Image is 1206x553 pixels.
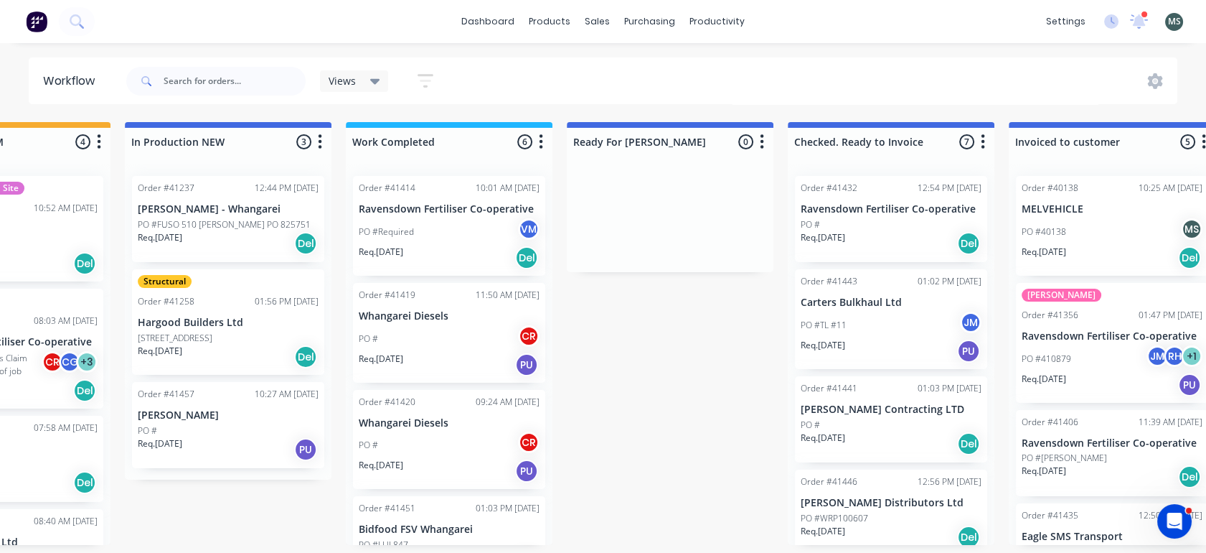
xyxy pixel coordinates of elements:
div: RH [1164,345,1185,367]
div: Order #41406 [1022,416,1078,429]
div: Order #41432 [801,182,857,195]
div: 11:50 AM [DATE] [476,289,540,302]
div: sales [578,11,617,32]
div: Del [1178,465,1201,488]
div: Del [515,246,538,269]
div: Order #41441 [801,382,857,395]
p: PO # [359,439,378,452]
div: 08:40 AM [DATE] [34,515,98,528]
div: + 3 [76,351,98,373]
img: Factory [26,11,47,32]
p: PO # [801,218,820,231]
p: Req. [DATE] [359,459,403,472]
div: Del [73,252,96,275]
p: PO #[PERSON_NAME] [1022,452,1107,465]
iframe: Intercom live chat [1157,504,1192,539]
p: Req. [DATE] [359,353,403,366]
p: PO # [138,424,157,437]
div: CR [518,325,540,347]
p: MELVEHICLE [1022,203,1202,215]
p: Hargood Builders Ltd [138,317,319,329]
div: 10:01 AM [DATE] [476,182,540,195]
div: 01:02 PM [DATE] [918,275,981,288]
p: PO #LUL847 [359,539,408,552]
p: [PERSON_NAME] [138,409,319,422]
div: Order #40138 [1022,182,1078,195]
div: PU [957,340,980,363]
div: + 1 [1181,345,1202,367]
div: Order #41435 [1022,509,1078,522]
div: Order #41258 [138,295,194,308]
div: CR [518,432,540,453]
div: PU [1178,373,1201,396]
div: 01:03 PM [DATE] [918,382,981,395]
div: 01:03 PM [DATE] [476,502,540,515]
div: 12:56 PM [DATE] [918,475,981,488]
div: PU [515,353,538,376]
div: 09:24 AM [DATE] [476,396,540,409]
div: 12:50 PM [DATE] [1139,509,1202,522]
div: 10:52 AM [DATE] [34,202,98,215]
div: Order #4144101:03 PM [DATE][PERSON_NAME] Contracting LTDPO #Req.[DATE]Del [795,376,987,463]
p: PO # [359,333,378,345]
p: Ravensdown Fertiliser Co-operative [1022,330,1202,343]
div: Order #41451 [359,502,415,515]
p: [PERSON_NAME] - Whangarei [138,203,319,215]
p: Req. [DATE] [1022,373,1066,386]
div: products [522,11,578,32]
span: Views [329,73,356,88]
div: Order #4141410:01 AM [DATE]Ravensdown Fertiliser Co-operativePO #RequiredVMReq.[DATE]Del [353,176,545,276]
div: Order #4143212:54 PM [DATE]Ravensdown Fertiliser Co-operativePO #Req.[DATE]Del [795,176,987,262]
p: Carters Bulkhaul Ltd [801,297,981,309]
div: Del [957,526,980,549]
p: [PERSON_NAME] Distributors Ltd [801,497,981,509]
div: Order #41420 [359,396,415,409]
p: Ravensdown Fertiliser Co-operative [1022,437,1202,450]
div: MS [1181,218,1202,240]
div: Del [957,432,980,455]
p: [PERSON_NAME] Contracting LTD [801,404,981,416]
div: purchasing [617,11,682,32]
div: StructuralOrder #4125801:56 PM [DATE]Hargood Builders Ltd[STREET_ADDRESS]Req.[DATE]Del [132,269,324,375]
p: Req. [DATE] [801,432,845,445]
span: MS [1168,15,1181,28]
div: Order #4123712:44 PM [DATE][PERSON_NAME] - WhangareiPO #FUSO 510 [PERSON_NAME] PO 825751Req.[DATE... [132,176,324,262]
div: [PERSON_NAME] [1022,289,1101,302]
p: Req. [DATE] [138,437,182,450]
div: Del [73,471,96,494]
p: Ravensdown Fertiliser Co-operative [359,203,540,215]
p: PO #Required [359,226,414,238]
p: PO #40138 [1022,226,1066,238]
div: Order #41237 [138,182,194,195]
div: Order #41356 [1022,309,1078,322]
div: CR [42,351,63,373]
div: Del [294,232,317,255]
div: Order #4145710:27 AM [DATE][PERSON_NAME]PO #Req.[DATE]PU [132,382,324,468]
div: settings [1039,11,1093,32]
p: Eagle SMS Transport [1022,531,1202,543]
p: Req. [DATE] [801,231,845,244]
p: PO #FUSO 510 [PERSON_NAME] PO 825751 [138,218,311,231]
p: Req. [DATE] [138,345,182,358]
p: Req. [DATE] [359,246,403,259]
div: JM [1146,345,1168,367]
div: Structural [138,275,192,288]
div: 08:03 AM [DATE] [34,315,98,327]
p: Req. [DATE] [138,231,182,244]
p: Ravensdown Fertiliser Co-operative [801,203,981,215]
p: Whangarei Diesels [359,417,540,429]
p: Req. [DATE] [801,339,845,352]
div: 01:56 PM [DATE] [255,295,319,308]
a: dashboard [454,11,522,32]
div: Order #41446 [801,475,857,488]
p: Bidfood FSV Whangarei [359,524,540,536]
div: 12:44 PM [DATE] [255,182,319,195]
div: 11:39 AM [DATE] [1139,416,1202,429]
div: 10:27 AM [DATE] [255,388,319,401]
div: Order #41443 [801,275,857,288]
p: Req. [DATE] [801,525,845,538]
p: Req. [DATE] [1022,465,1066,478]
p: [STREET_ADDRESS] [138,332,212,345]
div: 01:47 PM [DATE] [1139,309,1202,322]
div: VM [518,218,540,240]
